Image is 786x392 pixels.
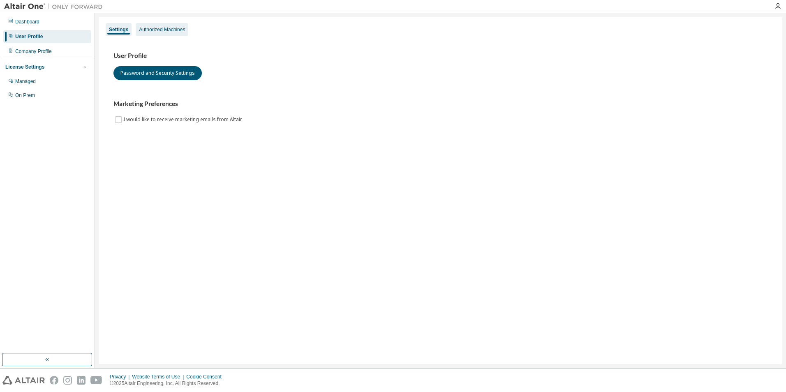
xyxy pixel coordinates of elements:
h3: Marketing Preferences [113,100,767,108]
img: altair_logo.svg [2,376,45,385]
img: facebook.svg [50,376,58,385]
h3: User Profile [113,52,767,60]
img: instagram.svg [63,376,72,385]
div: On Prem [15,92,35,99]
div: License Settings [5,64,44,70]
div: Website Terms of Use [132,374,186,380]
div: Cookie Consent [186,374,226,380]
div: Company Profile [15,48,52,55]
img: linkedin.svg [77,376,86,385]
div: Managed [15,78,36,85]
button: Password and Security Settings [113,66,202,80]
div: User Profile [15,33,43,40]
img: youtube.svg [90,376,102,385]
div: Settings [109,26,128,33]
p: © 2025 Altair Engineering, Inc. All Rights Reserved. [110,380,227,387]
div: Authorized Machines [139,26,185,33]
label: I would like to receive marketing emails from Altair [123,115,244,125]
div: Dashboard [15,18,39,25]
img: Altair One [4,2,107,11]
div: Privacy [110,374,132,380]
